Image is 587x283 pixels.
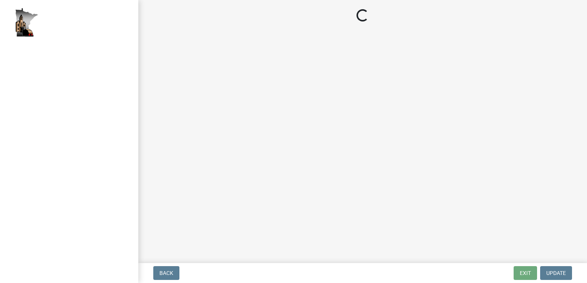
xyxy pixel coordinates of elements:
[540,266,572,280] button: Update
[153,266,179,280] button: Back
[159,270,173,276] span: Back
[514,266,537,280] button: Exit
[15,8,38,37] img: Houston County, Minnesota
[546,270,566,276] span: Update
